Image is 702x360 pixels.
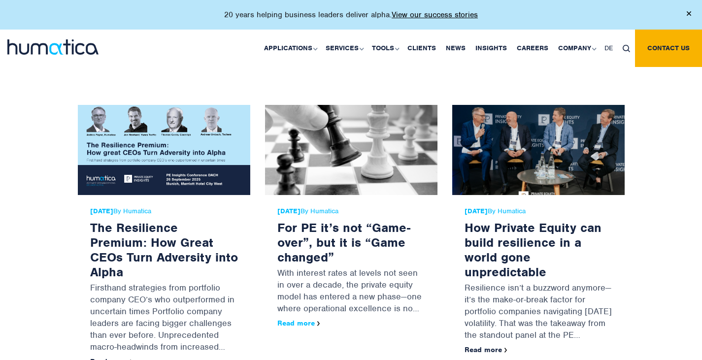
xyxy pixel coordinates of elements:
a: Services [321,30,367,67]
img: arrowicon [317,321,320,326]
strong: [DATE] [277,207,301,215]
a: Insights [470,30,512,67]
img: logo [7,39,99,55]
a: For PE it’s not “Game-over”, but it is “Game changed” [277,220,410,265]
img: The Resilience Premium: How Great CEOs Turn Adversity into Alpha [78,105,250,195]
p: Resilience isn’t a buzzword anymore—it’s the make-or-break factor for portfolio companies navigat... [465,279,612,346]
strong: [DATE] [90,207,113,215]
input: Last name* [165,2,326,22]
span: By Humatica [277,207,425,215]
input: I agree to Humatica'sData Protection Policyand that Humatica may use my data to contact e via ema... [2,65,9,72]
a: How Private Equity can build resilience in a world gone unpredictable [465,220,602,280]
a: Clients [402,30,441,67]
a: View our success stories [392,10,478,20]
a: The Resilience Premium: How Great CEOs Turn Adversity into Alpha [90,220,238,280]
p: 20 years helping business leaders deliver alpha. [224,10,478,20]
span: DE [604,44,613,52]
a: Read more [465,345,507,354]
a: Read more [277,319,320,327]
a: Data Protection Policy [77,65,145,72]
a: Applications [259,30,321,67]
p: Firsthand strategies from portfolio company CEO’s who outperformed in uncertain times Portfolio c... [90,279,238,358]
p: With interest rates at levels not seen in over a decade, the private equity model has entered a n... [277,264,425,319]
span: By Humatica [465,207,612,215]
img: search_icon [623,45,630,52]
span: By Humatica [90,207,238,215]
img: arrowicon [504,348,507,352]
a: Contact us [635,30,702,67]
a: News [441,30,470,67]
a: Tools [367,30,402,67]
img: How Private Equity can build resilience in a world gone unpredictable [452,105,625,195]
a: DE [600,30,618,67]
img: For PE it’s not “Game-over”, but it is “Game changed” [265,105,437,195]
strong: [DATE] [465,207,488,215]
input: Email* [165,33,326,52]
p: I agree to Humatica's and that Humatica may use my data to contact e via email. [12,65,304,81]
a: Careers [512,30,553,67]
a: Company [553,30,600,67]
